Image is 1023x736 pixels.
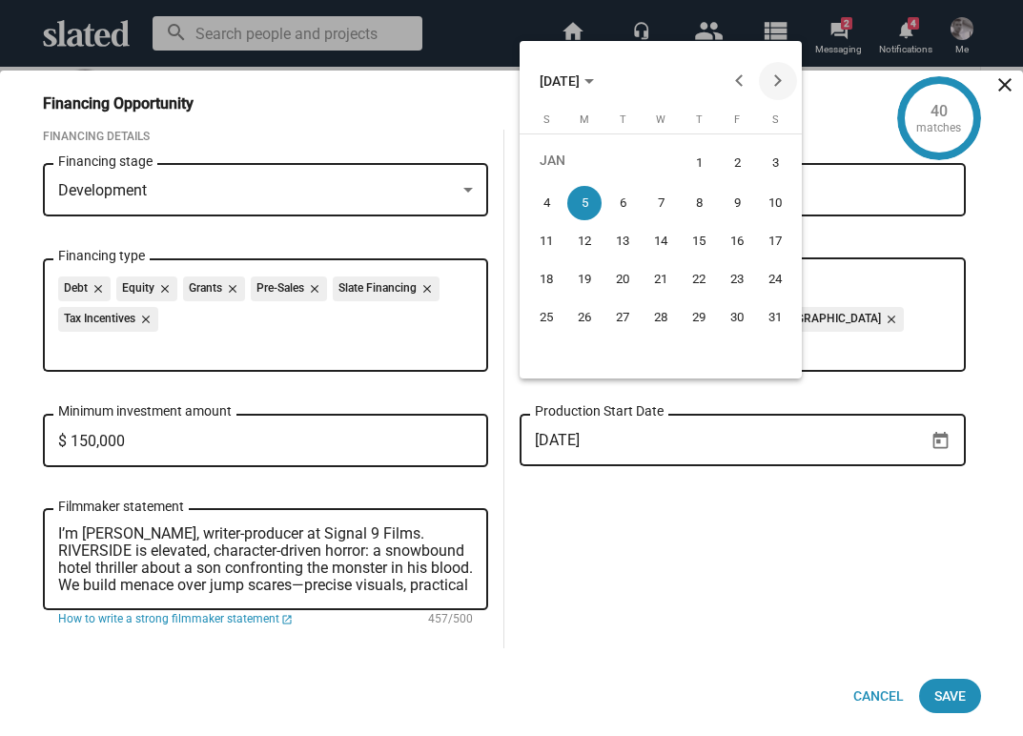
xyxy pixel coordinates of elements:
button: January 11, 2026 [527,222,565,260]
button: January 7, 2026 [642,184,680,222]
button: January 14, 2026 [642,222,680,260]
button: January 1, 2026 [680,141,718,184]
button: January 22, 2026 [680,260,718,298]
span: S [772,113,779,126]
div: 9 [720,186,754,220]
button: January 12, 2026 [565,222,604,260]
div: 13 [605,224,640,258]
div: 26 [567,300,602,335]
span: [DATE] [540,73,580,89]
button: January 9, 2026 [718,184,756,222]
div: 2 [720,143,754,182]
button: January 3, 2026 [756,141,794,184]
div: 30 [720,300,754,335]
div: 1 [682,143,716,182]
button: January 18, 2026 [527,260,565,298]
div: 22 [682,262,716,296]
button: January 20, 2026 [604,260,642,298]
div: 20 [605,262,640,296]
div: 10 [758,186,792,220]
button: January 16, 2026 [718,222,756,260]
div: 6 [605,186,640,220]
button: January 2, 2026 [718,141,756,184]
span: F [734,113,740,126]
button: January 24, 2026 [756,260,794,298]
button: January 26, 2026 [565,298,604,337]
div: 27 [605,300,640,335]
button: January 21, 2026 [642,260,680,298]
td: JAN [527,141,680,184]
button: January 27, 2026 [604,298,642,337]
div: 12 [567,224,602,258]
span: T [620,113,626,126]
button: January 29, 2026 [680,298,718,337]
button: January 30, 2026 [718,298,756,337]
div: 18 [529,262,563,296]
div: 24 [758,262,792,296]
button: January 17, 2026 [756,222,794,260]
div: 15 [682,224,716,258]
button: January 31, 2026 [756,298,794,337]
div: 4 [529,186,563,220]
button: Next month [759,62,797,100]
div: 23 [720,262,754,296]
div: 25 [529,300,563,335]
button: January 13, 2026 [604,222,642,260]
button: January 6, 2026 [604,184,642,222]
span: W [656,113,665,126]
button: January 8, 2026 [680,184,718,222]
div: 16 [720,224,754,258]
button: January 25, 2026 [527,298,565,337]
button: January 28, 2026 [642,298,680,337]
div: 7 [644,186,678,220]
div: 5 [567,186,602,220]
div: 11 [529,224,563,258]
div: 14 [644,224,678,258]
div: 19 [567,262,602,296]
button: Previous month [721,62,759,100]
span: M [580,113,589,126]
button: January 23, 2026 [718,260,756,298]
span: T [696,113,703,126]
div: 29 [682,300,716,335]
button: January 5, 2026 [565,184,604,222]
div: 17 [758,224,792,258]
button: Choose month and year [524,62,609,100]
div: 28 [644,300,678,335]
div: 3 [758,143,792,182]
button: January 19, 2026 [565,260,604,298]
div: 21 [644,262,678,296]
span: S [543,113,550,126]
div: 8 [682,186,716,220]
button: January 4, 2026 [527,184,565,222]
button: January 15, 2026 [680,222,718,260]
button: January 10, 2026 [756,184,794,222]
div: 31 [758,300,792,335]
